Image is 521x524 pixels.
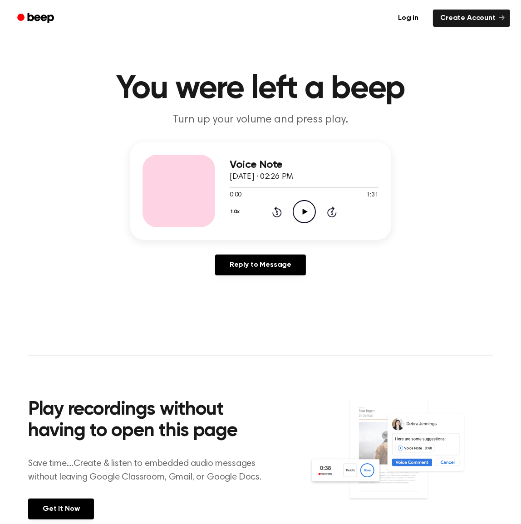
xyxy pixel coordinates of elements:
a: Log in [389,8,428,29]
img: Voice Comments on Docs and Recording Widget [309,397,493,519]
a: Create Account [433,10,510,27]
span: 1:31 [367,191,378,200]
a: Beep [11,10,62,27]
h1: You were left a beep [28,73,493,105]
p: Turn up your volume and press play. [86,113,435,127]
button: 1.0x [230,204,243,220]
span: 0:00 [230,191,241,200]
a: Get It Now [28,499,94,519]
p: Save time....Create & listen to embedded audio messages without leaving Google Classroom, Gmail, ... [28,457,273,484]
h3: Voice Note [230,159,378,171]
a: Reply to Message [215,255,306,275]
h2: Play recordings without having to open this page [28,399,273,442]
span: [DATE] · 02:26 PM [230,173,293,181]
